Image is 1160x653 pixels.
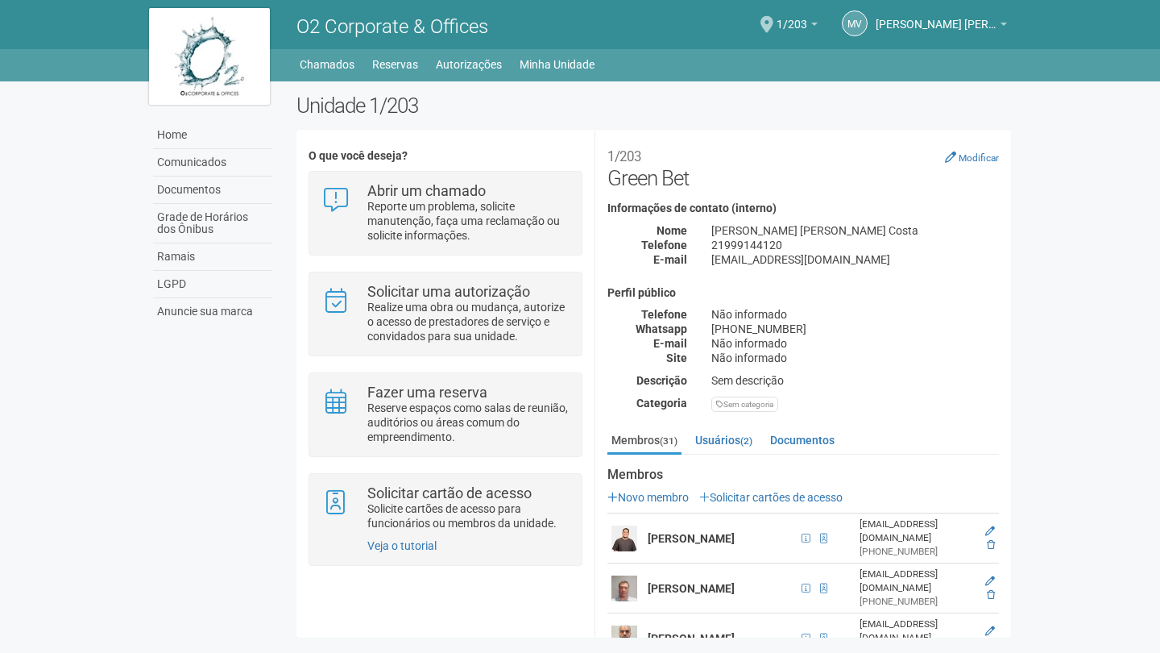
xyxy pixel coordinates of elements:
a: Fazer uma reserva Reserve espaços como salas de reunião, auditórios ou áreas comum do empreendime... [321,385,569,444]
div: [EMAIL_ADDRESS][DOMAIN_NAME] [860,568,975,595]
img: user.png [611,526,637,551]
small: (31) [660,435,677,447]
strong: Site [666,351,687,364]
a: Solicitar cartão de acesso Solicite cartões de acesso para funcionários ou membros da unidade. [321,486,569,530]
strong: [PERSON_NAME] [648,632,735,645]
div: [EMAIL_ADDRESS][DOMAIN_NAME] [699,252,1011,267]
strong: Categoria [636,397,687,410]
a: Membros(31) [607,428,681,455]
a: Veja o tutorial [367,539,437,552]
a: Abrir um chamado Reporte um problema, solicite manutenção, faça uma reclamação ou solicite inform... [321,184,569,243]
h4: Perfil público [607,287,999,299]
strong: Telefone [641,239,687,252]
a: [PERSON_NAME] [PERSON_NAME] [876,20,1007,33]
img: user.png [611,626,637,651]
div: Sem descrição [699,373,1011,388]
span: 1/203 [777,2,807,31]
img: user.png [611,576,637,601]
a: Anuncie sua marca [153,298,272,325]
a: Home [153,122,272,149]
small: 1/203 [607,148,641,164]
h2: Unidade 1/203 [296,94,1011,118]
div: 21999144120 [699,238,1011,252]
h2: Green Bet [607,142,999,190]
a: Excluir membro [987,589,995,601]
a: Autorizações [436,53,502,76]
a: Minha Unidade [520,53,594,76]
a: Grade de Horários dos Ônibus [153,204,272,243]
a: Ramais [153,243,272,271]
span: O2 Corporate & Offices [296,15,488,38]
a: Editar membro [985,526,995,537]
a: Editar membro [985,576,995,587]
p: Reserve espaços como salas de reunião, auditórios ou áreas comum do empreendimento. [367,401,570,444]
a: Usuários(2) [691,428,756,452]
strong: Nome [657,224,687,237]
strong: E-mail [653,253,687,266]
a: MV [842,10,868,36]
p: Reporte um problema, solicite manutenção, faça uma reclamação ou solicite informações. [367,199,570,243]
a: Editar membro [985,626,995,637]
div: [EMAIL_ADDRESS][DOMAIN_NAME] [860,518,975,545]
p: Solicite cartões de acesso para funcionários ou membros da unidade. [367,501,570,530]
img: logo.jpg [149,8,270,105]
div: [PHONE_NUMBER] [860,545,975,559]
div: [EMAIL_ADDRESS][DOMAIN_NAME] [860,618,975,645]
a: 1/203 [777,20,818,33]
a: Chamados [300,53,354,76]
a: Solicitar uma autorização Realize uma obra ou mudança, autorize o acesso de prestadores de serviç... [321,285,569,343]
strong: Solicitar cartão de acesso [367,485,532,501]
strong: Membros [607,468,999,482]
div: [PHONE_NUMBER] [699,322,1011,336]
a: Novo membro [607,491,689,504]
a: Excluir membro [987,539,995,551]
strong: Whatsapp [636,322,687,335]
strong: Telefone [641,308,687,321]
div: [PHONE_NUMBER] [860,595,975,609]
strong: E-mail [653,337,687,350]
strong: Abrir um chamado [367,182,486,199]
div: [PERSON_NAME] [PERSON_NAME] Costa [699,223,1011,238]
a: Documentos [153,177,272,204]
small: (2) [740,435,752,447]
strong: [PERSON_NAME] [648,582,735,595]
p: Realize uma obra ou mudança, autorize o acesso de prestadores de serviço e convidados para sua un... [367,300,570,343]
strong: Descrição [636,374,687,387]
a: LGPD [153,271,272,298]
a: Reservas [372,53,418,76]
div: Não informado [699,336,1011,351]
small: Modificar [959,152,999,164]
strong: Fazer uma reserva [367,384,487,401]
a: Documentos [766,428,839,452]
h4: O que você deseja? [309,150,582,162]
span: Marcus Vinicius da Silveira Costa [876,2,996,31]
div: Sem categoria [711,397,778,412]
strong: Solicitar uma autorização [367,283,530,300]
strong: [PERSON_NAME] [648,532,735,545]
div: Não informado [699,307,1011,322]
a: Comunicados [153,149,272,177]
a: Solicitar cartões de acesso [699,491,843,504]
div: Não informado [699,351,1011,365]
a: Modificar [945,151,999,164]
h4: Informações de contato (interno) [607,202,999,214]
